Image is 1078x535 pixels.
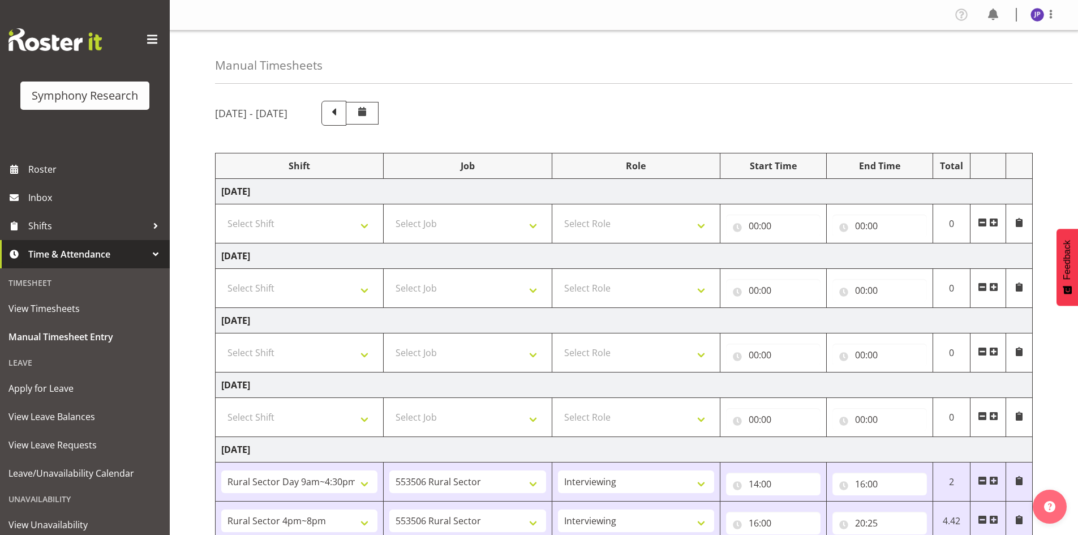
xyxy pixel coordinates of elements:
[215,107,287,119] h5: [DATE] - [DATE]
[28,189,164,206] span: Inbox
[832,215,927,237] input: Click to select...
[221,159,377,173] div: Shift
[933,398,970,437] td: 0
[933,463,970,502] td: 2
[832,473,927,495] input: Click to select...
[215,59,323,72] h4: Manual Timesheets
[933,269,970,308] td: 0
[8,28,102,51] img: Rosterit website logo
[726,473,821,495] input: Click to select...
[1056,229,1078,306] button: Feedback - Show survey
[558,159,714,173] div: Role
[726,159,821,173] div: Start Time
[933,333,970,373] td: 0
[832,512,927,534] input: Click to select...
[216,179,1033,204] td: [DATE]
[216,308,1033,333] td: [DATE]
[933,204,970,243] td: 0
[8,328,161,345] span: Manual Timesheet Entry
[8,380,161,397] span: Apply for Leave
[726,408,821,431] input: Click to select...
[8,465,161,482] span: Leave/Unavailability Calendar
[3,294,167,323] a: View Timesheets
[726,279,821,302] input: Click to select...
[28,161,164,178] span: Roster
[216,373,1033,398] td: [DATE]
[832,344,927,366] input: Click to select...
[3,323,167,351] a: Manual Timesheet Entry
[28,217,147,234] span: Shifts
[389,159,546,173] div: Job
[3,403,167,431] a: View Leave Balances
[3,271,167,294] div: Timesheet
[216,437,1033,463] td: [DATE]
[726,512,821,534] input: Click to select...
[8,300,161,317] span: View Timesheets
[1044,501,1055,512] img: help-xxl-2.png
[832,159,927,173] div: End Time
[832,279,927,302] input: Click to select...
[216,243,1033,269] td: [DATE]
[8,516,161,533] span: View Unavailability
[32,87,138,104] div: Symphony Research
[28,246,147,263] span: Time & Attendance
[1062,240,1072,280] span: Feedback
[726,344,821,366] input: Click to select...
[1030,8,1044,22] img: judith-partridge11888.jpg
[8,436,161,453] span: View Leave Requests
[3,374,167,403] a: Apply for Leave
[8,408,161,425] span: View Leave Balances
[939,159,965,173] div: Total
[726,215,821,237] input: Click to select...
[3,351,167,374] div: Leave
[3,459,167,487] a: Leave/Unavailability Calendar
[3,487,167,511] div: Unavailability
[3,431,167,459] a: View Leave Requests
[832,408,927,431] input: Click to select...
